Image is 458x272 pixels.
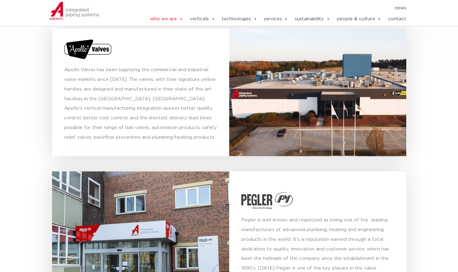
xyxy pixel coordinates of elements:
a: technologies [222,13,257,25]
a: people & culture [337,13,381,25]
a: contact [388,13,406,25]
a: news [394,3,406,13]
a: verticals [189,13,215,25]
p: Apollo Valves has been supplying the commercial and industrial valve markets since [DATE]. The va... [64,65,217,143]
nav: Menu [131,3,406,13]
a: sustainability [295,13,330,25]
a: services [264,13,288,25]
a: who we are [150,13,183,25]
